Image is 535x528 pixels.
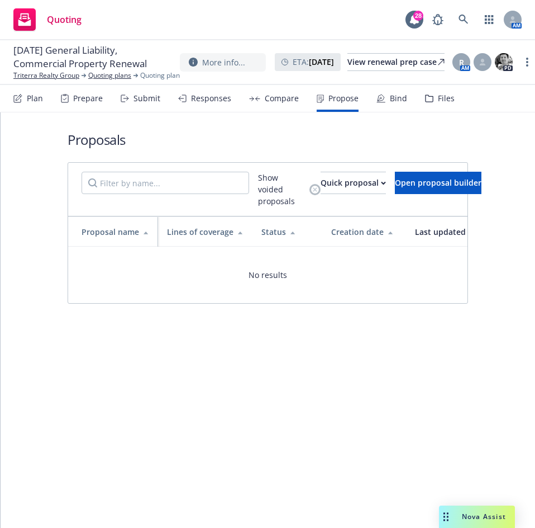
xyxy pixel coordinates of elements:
a: View renewal prep case [347,53,445,71]
div: Bind [390,94,407,103]
span: [DATE] General Liability, Commercial Property Renewal [13,44,171,70]
div: 28 [413,11,423,21]
span: Quoting [47,15,82,24]
span: Quoting plan [140,70,180,81]
div: Creation date [331,226,397,238]
div: Compare [265,94,299,103]
span: R [459,56,464,68]
div: Files [438,94,455,103]
div: Propose [328,94,359,103]
div: Plan [27,94,43,103]
div: Proposal name [82,226,149,238]
a: more [520,55,534,69]
img: photo [495,53,513,71]
span: No results [249,269,287,281]
a: Report a Bug [427,8,449,31]
a: Triterra Realty Group [13,70,79,81]
div: Status [261,226,313,238]
a: Search [452,8,475,31]
a: Quoting plans [88,70,131,81]
h1: Proposals [68,130,468,149]
input: Filter by name... [82,172,249,194]
button: Open proposal builder [395,172,481,194]
button: More info... [180,53,266,72]
strong: [DATE] [309,56,334,67]
span: Open proposal builder [395,177,481,188]
button: Quick proposal [321,172,386,194]
span: Nova Assist [462,512,506,521]
div: Drag to move [439,506,453,528]
a: Quoting [9,4,86,35]
div: View renewal prep case [347,54,445,70]
div: Lines of coverage [167,226,243,238]
div: Quick proposal [321,172,386,194]
div: Prepare [73,94,103,103]
div: Last updated [415,226,481,238]
div: Submit [133,94,160,103]
div: Responses [191,94,231,103]
span: Show voided proposals [258,172,305,207]
span: More info... [202,56,245,68]
button: Nova Assist [439,506,515,528]
a: Switch app [478,8,500,31]
span: ETA : [293,56,334,68]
